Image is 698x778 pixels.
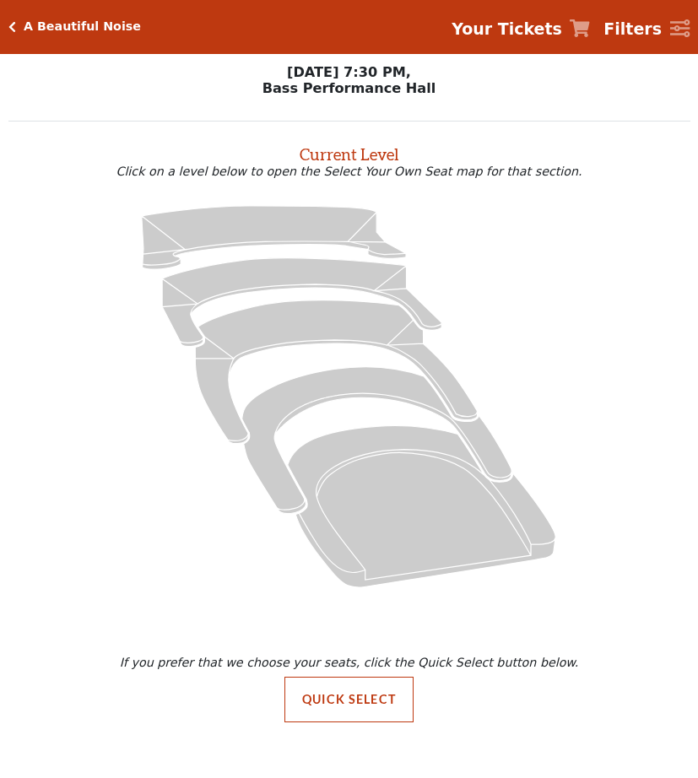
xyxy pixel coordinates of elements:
[452,17,590,41] a: Your Tickets
[8,64,690,96] p: [DATE] 7:30 PM, Bass Performance Hall
[24,19,141,34] h5: A Beautiful Noise
[603,17,690,41] a: Filters
[12,656,686,669] p: If you prefer that we choose your seats, click the Quick Select button below.
[284,677,414,722] button: Quick Select
[162,257,441,346] path: Lower Gallery - Seats Available: 146
[452,19,562,38] strong: Your Tickets
[8,138,690,165] h2: Current Level
[603,19,662,38] strong: Filters
[288,425,556,587] path: Orchestra / Parterre Circle - Seats Available: 49
[142,206,407,269] path: Upper Gallery - Seats Available: 163
[8,21,16,33] a: Click here to go back to filters
[8,165,690,178] p: Click on a level below to open the Select Your Own Seat map for that section.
